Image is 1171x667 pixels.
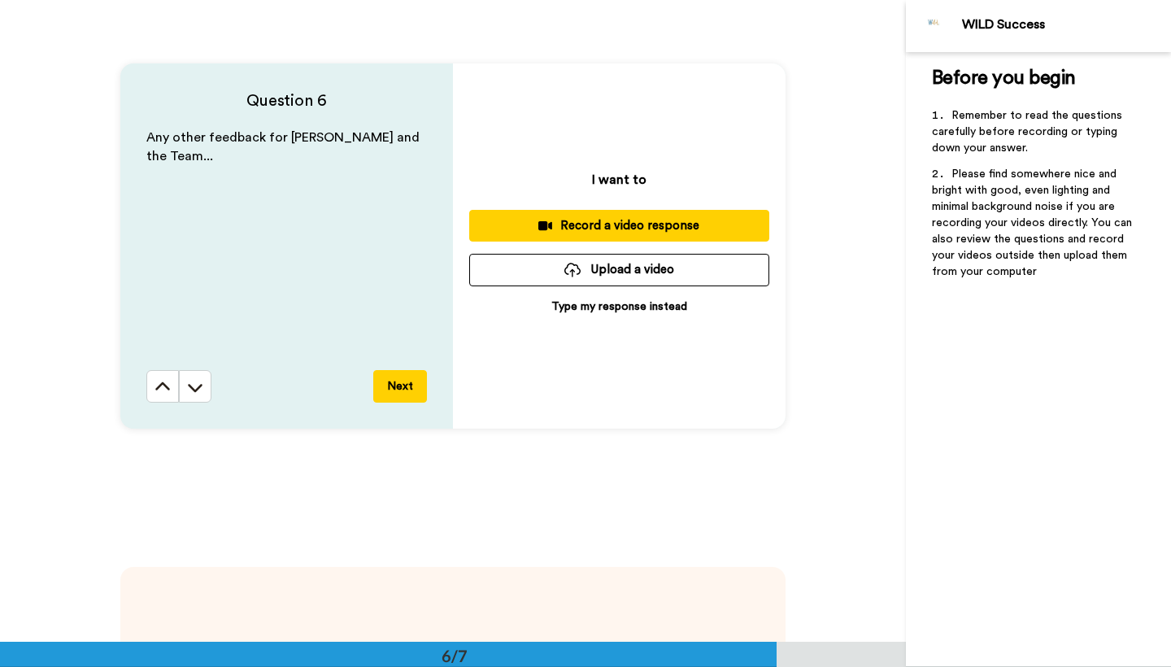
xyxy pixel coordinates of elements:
span: Please find somewhere nice and bright with good, even lighting and minimal background noise if yo... [932,168,1135,277]
p: Type my response instead [551,299,687,315]
h4: Question 6 [146,89,427,112]
div: 6/7 [416,644,494,667]
span: Remember to read the questions carefully before recording or typing down your answer. [932,110,1125,154]
span: Any other feedback for [PERSON_NAME] and the Team... [146,131,423,163]
span: Before you begin [932,68,1076,88]
img: Profile Image [915,7,954,46]
button: Upload a video [469,254,769,286]
button: Next [373,370,427,403]
button: Record a video response [469,210,769,242]
div: Record a video response [482,217,756,234]
p: I want to [592,170,646,190]
div: WILD Success [962,17,1170,33]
